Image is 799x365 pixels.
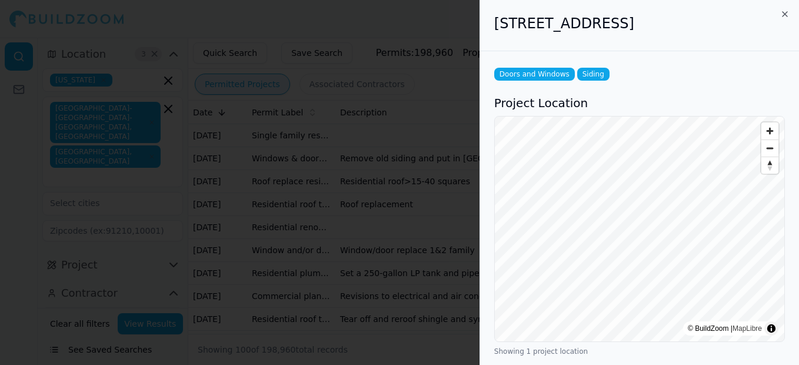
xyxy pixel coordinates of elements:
button: Zoom out [761,140,778,157]
div: Showing 1 project location [494,347,785,356]
h3: Project Location [494,95,785,111]
summary: Toggle attribution [764,321,778,336]
span: Siding [577,68,610,81]
div: © BuildZoom | [688,323,762,334]
button: Reset bearing to north [761,157,778,174]
h2: [STREET_ADDRESS] [494,14,785,33]
span: Doors and Windows [494,68,575,81]
canvas: Map [495,117,784,341]
a: MapLibre [733,324,762,333]
button: Zoom in [761,122,778,140]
